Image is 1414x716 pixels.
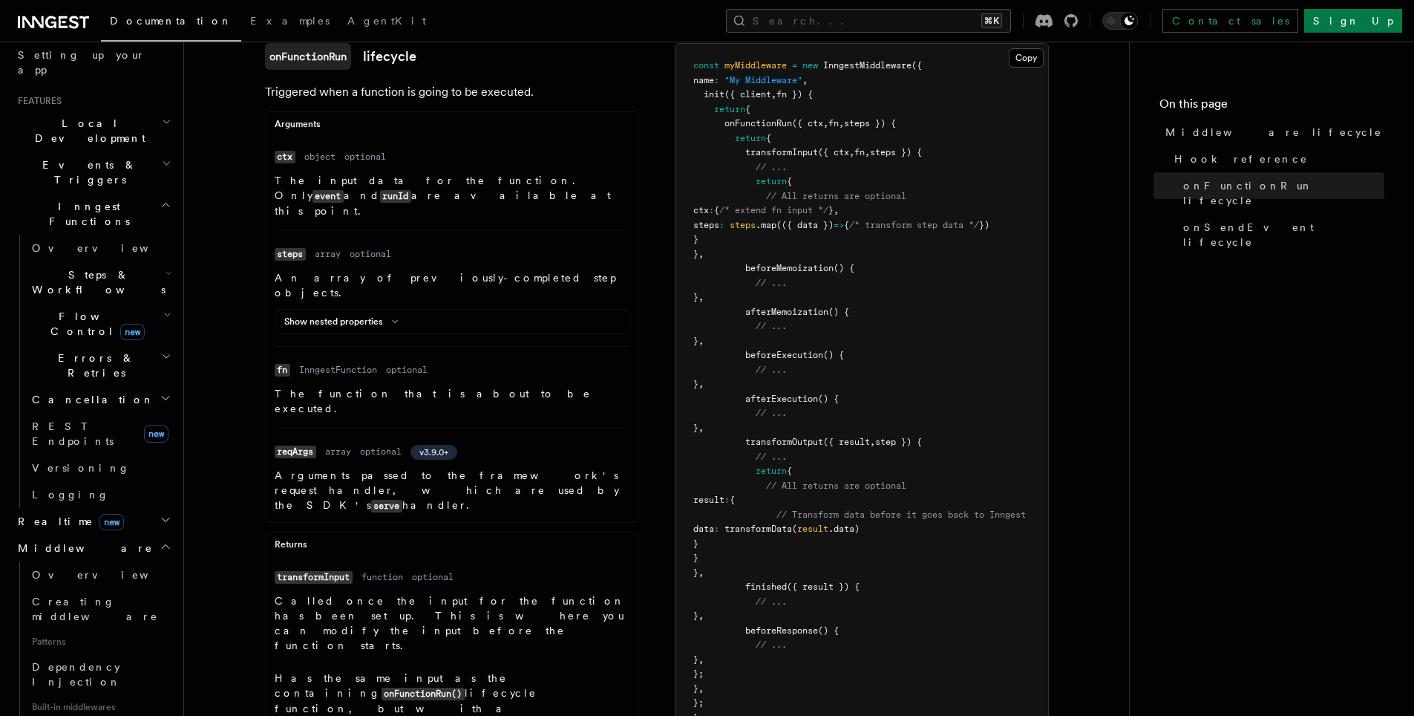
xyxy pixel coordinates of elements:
[304,151,336,163] dd: object
[26,654,174,695] a: Dependency Injection
[32,596,158,622] span: Creating middleware
[693,379,698,389] span: }
[726,9,1011,33] button: Search...⌘K
[26,261,174,303] button: Steps & Workflows
[12,199,160,229] span: Inngest Functions
[1159,119,1384,146] a: Middleware lifecycle
[766,133,771,143] span: {
[266,118,638,137] div: Arguments
[1102,12,1138,30] button: Toggle dark mode
[1183,178,1384,208] span: onFunctionRun lifecycle
[698,336,704,346] span: ,
[32,569,185,581] span: Overview
[386,364,428,376] dd: optional
[787,466,792,476] span: {
[979,220,989,230] span: })
[756,596,787,607] span: // ...
[275,173,629,218] p: The input data for the function. Only and are available at this point.
[299,364,377,376] dd: InngestFunction
[325,446,351,458] dd: array
[797,524,828,534] span: result
[693,683,698,694] span: }
[714,524,719,534] span: :
[756,220,776,230] span: .map
[745,394,818,404] span: afterExecution
[802,60,818,71] span: new
[849,147,854,157] span: ,
[792,60,797,71] span: =
[32,489,109,501] span: Logging
[1183,220,1384,250] span: onSendEvent lifecycle
[981,13,1002,28] kbd: ⌘K
[26,303,174,345] button: Flow Controlnew
[26,413,174,455] a: REST Endpointsnew
[828,524,860,534] span: .data)
[875,437,922,447] span: step }) {
[275,593,629,653] p: Called once the input for the function has been set up. This is where you can modify the input be...
[709,205,714,215] span: :
[18,49,145,76] span: Setting up your app
[693,220,719,230] span: steps
[693,611,698,621] span: }
[26,562,174,588] a: Overview
[776,220,834,230] span: (({ data })
[834,220,844,230] span: =>
[101,4,241,42] a: Documentation
[724,118,792,128] span: onFunctionRun
[714,205,719,215] span: {
[26,345,174,386] button: Errors & Retries
[693,75,714,85] span: name
[745,625,818,636] span: beforeResponse
[693,553,698,563] span: }
[693,567,698,578] span: }
[275,386,629,416] p: The function that is about to be executed.
[724,89,771,100] span: ({ client
[315,248,341,260] dd: array
[693,292,698,302] span: }
[1168,146,1384,172] a: Hook reference
[870,437,875,447] span: ,
[792,524,797,534] span: (
[12,508,174,535] button: Realtimenew
[412,571,454,583] dd: optional
[818,625,839,636] span: () {
[823,350,844,360] span: () {
[756,408,787,418] span: // ...
[1177,214,1384,256] a: onSendEvent lifecycle
[312,190,344,203] code: event
[26,351,161,380] span: Errors & Retries
[776,89,813,100] span: fn }) {
[865,147,870,157] span: ,
[698,379,704,389] span: ,
[823,118,828,128] span: ,
[823,437,870,447] span: ({ result
[818,147,849,157] span: ({ ctx
[787,176,792,186] span: {
[693,423,698,433] span: }
[265,43,351,70] code: onFunctionRun
[275,270,629,300] p: An array of previously-completed step objects.
[834,205,839,215] span: ,
[839,118,844,128] span: ,
[12,152,174,193] button: Events & Triggers
[338,4,435,40] a: AgentKit
[698,249,704,259] span: ,
[344,151,386,163] dd: optional
[771,89,776,100] span: ,
[26,267,166,297] span: Steps & Workflows
[380,190,411,203] code: runId
[26,235,174,261] a: Overview
[347,15,426,27] span: AgentKit
[12,157,162,187] span: Events & Triggers
[241,4,338,40] a: Examples
[854,147,865,157] span: fn
[284,316,404,328] button: Show nested properties
[698,683,704,694] span: ,
[693,249,698,259] span: }
[419,446,448,458] span: v3.9.0+
[1159,95,1384,119] h4: On this page
[32,462,130,474] span: Versioning
[12,95,62,107] span: Features
[26,588,174,630] a: Creating middleware
[693,336,698,346] span: }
